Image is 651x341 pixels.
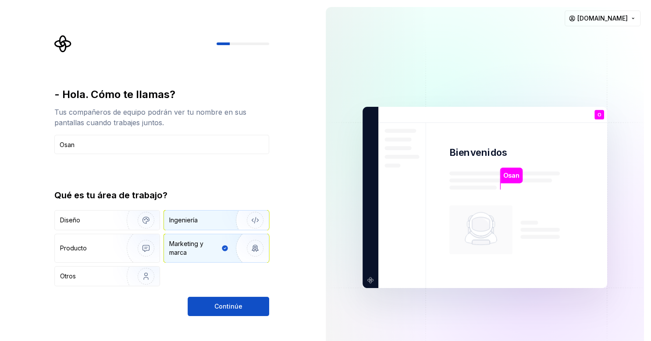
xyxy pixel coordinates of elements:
span: [DOMAIN_NAME] [577,14,628,23]
div: Tus compañeros de equipo podrán ver tu nombre en sus pantallas cuando trabajes juntos. [54,107,269,128]
input: Han Solo [54,135,269,154]
button: Continúe [188,297,269,316]
div: Qué es tu área de trabajo? [54,189,269,201]
svg: Supernova Logo [54,35,72,53]
div: Marketing y marca [169,239,220,257]
div: - Hola. Cómo te llamas? [54,88,269,102]
div: Ingeniería [169,216,198,225]
button: [DOMAIN_NAME] [565,11,640,26]
div: Otros [60,272,76,281]
p: Osan [503,171,519,180]
p: O [597,112,601,117]
div: Diseño [60,216,80,225]
span: Continúe [214,302,242,311]
p: Bienvenidos [449,146,507,159]
div: Producto [60,244,87,253]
